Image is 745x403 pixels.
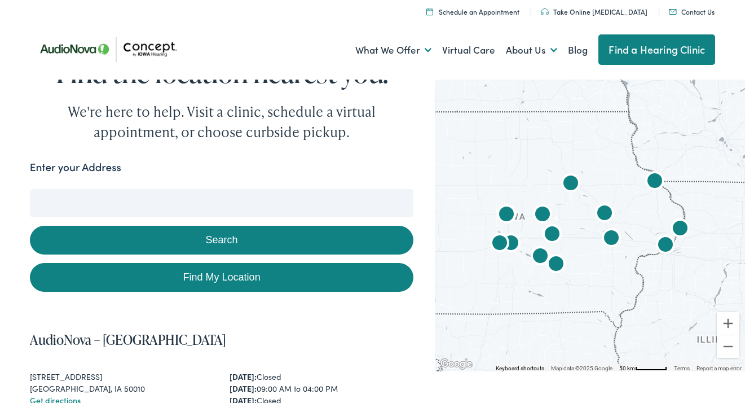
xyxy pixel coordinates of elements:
[568,29,588,71] a: Blog
[541,7,647,16] a: Take Online [MEDICAL_DATA]
[551,365,612,371] span: Map data ©2025 Google
[591,201,618,228] div: AudioNova
[30,330,226,349] a: AudioNova – [GEOGRAPHIC_DATA]
[493,202,520,229] div: Concept by Iowa Hearing by AudioNova
[496,365,544,373] button: Keyboard shortcuts
[529,202,556,229] div: AudioNova
[426,7,519,16] a: Schedule an Appointment
[674,365,690,371] a: Terms (opens in new tab)
[557,171,584,198] div: AudioNova
[619,365,635,371] span: 50 km
[717,335,739,358] button: Zoom out
[717,312,739,335] button: Zoom in
[527,244,554,271] div: Concept by Iowa Hearing by AudioNova
[30,226,414,255] button: Search
[41,102,402,142] div: We're here to help. Visit a clinic, schedule a virtual appointment, or choose curbside pickup.
[30,56,414,87] h1: Find the location nearest you.
[30,371,214,383] div: [STREET_ADDRESS]
[486,231,513,258] div: AudioNova
[669,7,715,16] a: Contact Us
[30,159,121,176] label: Enter your Address
[541,8,549,15] img: utility icon
[616,363,671,371] button: Map Scale: 50 km per 53 pixels
[641,169,668,196] div: Concept by Iowa Hearing by AudioNova
[598,34,715,65] a: Find a Hearing Clinic
[426,8,433,15] img: A calendar icon to schedule an appointment at Concept by Iowa Hearing.
[30,263,414,292] a: Find My Location
[652,233,679,260] div: AudioNova
[438,357,475,371] a: Open this area in Google Maps (opens a new window)
[667,216,694,243] div: AudioNova
[230,383,257,394] strong: [DATE]:
[539,222,566,249] div: Concept by Iowa Hearing by AudioNova
[30,383,214,395] div: [GEOGRAPHIC_DATA], IA 50010
[442,29,495,71] a: Virtual Care
[355,29,431,71] a: What We Offer
[598,226,625,253] div: AudioNova
[543,252,570,279] div: Concept by Iowa Hearing by AudioNova
[438,357,475,371] img: Google
[30,189,414,217] input: Enter your address or zip code
[669,9,677,15] img: utility icon
[230,371,257,382] strong: [DATE]:
[696,365,742,371] a: Report a map error
[506,29,557,71] a: About Us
